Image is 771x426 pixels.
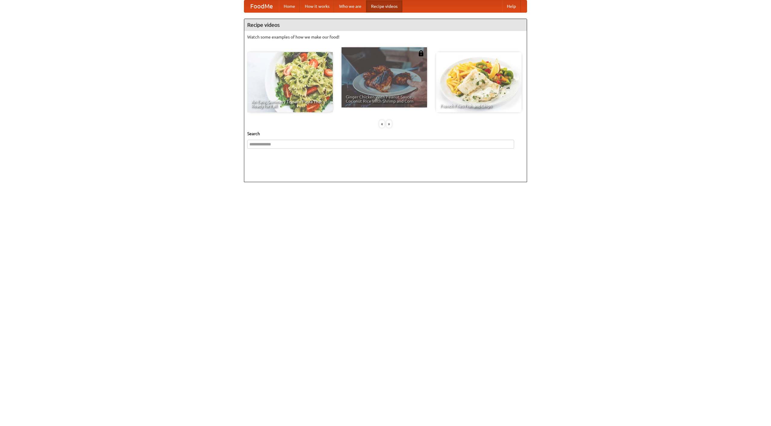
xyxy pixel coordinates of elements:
[247,131,524,137] h5: Search
[436,52,522,112] a: French Fries Fish and Chips
[247,52,333,112] a: An Easy, Summery Tomato Pasta That's Ready for Fall
[334,0,366,12] a: Who we are
[300,0,334,12] a: How it works
[440,104,517,108] span: French Fries Fish and Chips
[247,34,524,40] p: Watch some examples of how we make our food!
[379,120,385,128] div: «
[418,50,424,56] img: 483408.png
[279,0,300,12] a: Home
[244,0,279,12] a: FoodMe
[502,0,521,12] a: Help
[366,0,402,12] a: Recipe videos
[251,100,329,108] span: An Easy, Summery Tomato Pasta That's Ready for Fall
[244,19,527,31] h4: Recipe videos
[386,120,392,128] div: »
